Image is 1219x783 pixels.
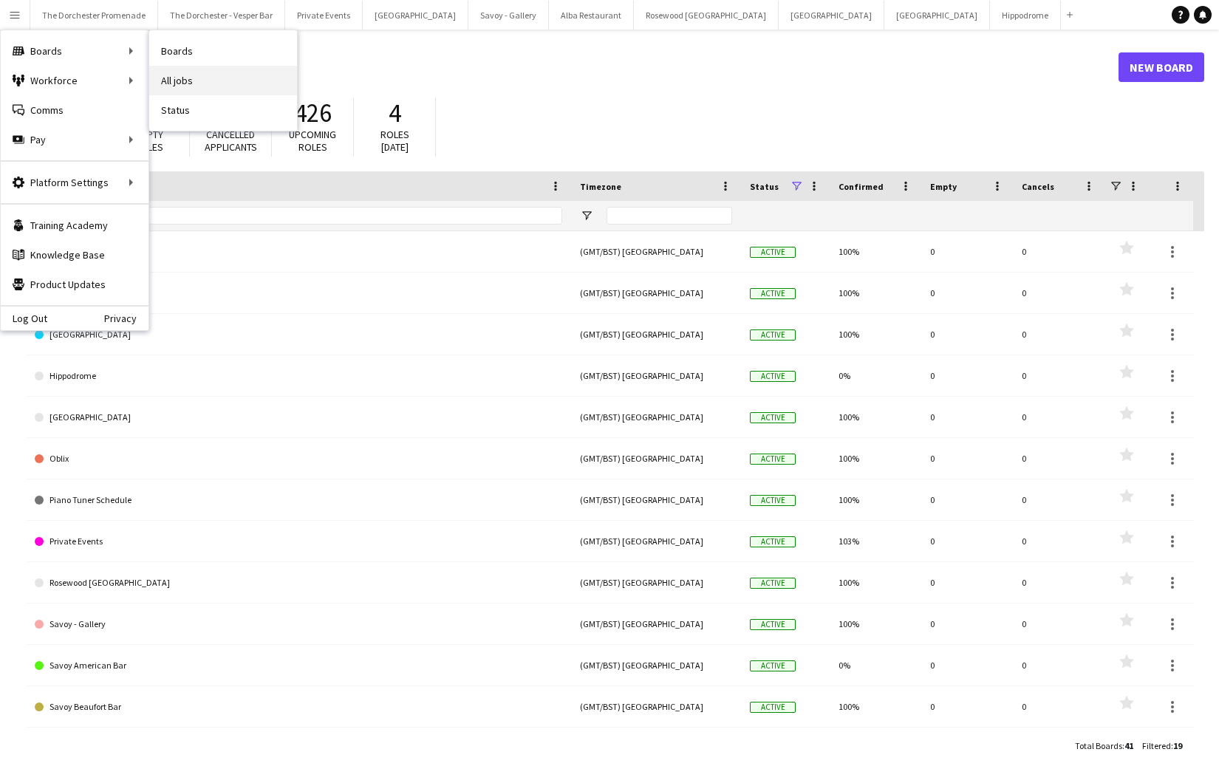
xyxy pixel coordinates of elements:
div: Boards [1,36,148,66]
div: 0 [1013,562,1104,603]
div: 0 [1013,314,1104,355]
div: (GMT/BST) [GEOGRAPHIC_DATA] [571,562,741,603]
div: (GMT/BST) [GEOGRAPHIC_DATA] [571,397,741,437]
div: 0 [921,231,1013,272]
a: Knowledge Base [1,240,148,270]
span: 41 [1124,740,1133,751]
span: Active [750,495,796,506]
span: Active [750,536,796,547]
div: 0 [921,314,1013,355]
a: All jobs [149,66,297,95]
a: Oblix [35,438,562,479]
a: Alba Restaurant [35,231,562,273]
div: (GMT/BST) [GEOGRAPHIC_DATA] [571,273,741,313]
div: 0% [830,728,921,768]
a: Rosewood [GEOGRAPHIC_DATA] [35,562,562,604]
div: 0 [921,397,1013,437]
a: [GEOGRAPHIC_DATA] [35,273,562,314]
div: 0% [830,645,921,685]
button: The Dorchester - Vesper Bar [158,1,285,30]
div: (GMT/BST) [GEOGRAPHIC_DATA] [571,438,741,479]
span: Active [750,660,796,671]
div: 0 [921,562,1013,603]
span: Active [750,247,796,258]
div: (GMT/BST) [GEOGRAPHIC_DATA] [571,479,741,520]
span: Upcoming roles [289,128,336,154]
input: Board name Filter Input [61,207,562,225]
a: Boards [149,36,297,66]
div: 100% [830,604,921,644]
div: Workforce [1,66,148,95]
div: (GMT/BST) [GEOGRAPHIC_DATA] [571,645,741,685]
span: Active [750,288,796,299]
button: Private Events [285,1,363,30]
div: : [1142,731,1182,760]
div: : [1075,731,1133,760]
div: (GMT/BST) [GEOGRAPHIC_DATA] [571,314,741,355]
span: Filtered [1142,740,1171,751]
a: Log Out [1,312,47,324]
div: (GMT/BST) [GEOGRAPHIC_DATA] [571,686,741,727]
a: Savoy American Bar [35,645,562,686]
button: [GEOGRAPHIC_DATA] [779,1,884,30]
div: 100% [830,231,921,272]
span: Active [750,454,796,465]
span: Active [750,702,796,713]
span: 426 [294,97,332,129]
a: Status [149,95,297,125]
div: 0 [921,521,1013,561]
div: 0 [1013,604,1104,644]
span: Active [750,371,796,382]
span: 4 [389,97,401,129]
div: 103% [830,521,921,561]
a: Spy Bar [35,728,562,769]
a: Training Academy [1,211,148,240]
div: 0 [921,479,1013,520]
div: 100% [830,397,921,437]
h1: Boards [26,56,1119,78]
button: [GEOGRAPHIC_DATA] [363,1,468,30]
div: (GMT/BST) [GEOGRAPHIC_DATA] [571,604,741,644]
div: Platform Settings [1,168,148,197]
span: Active [750,578,796,589]
button: Alba Restaurant [549,1,634,30]
div: 100% [830,562,921,603]
div: (GMT/BST) [GEOGRAPHIC_DATA] [571,355,741,396]
span: Cancelled applicants [205,128,257,154]
div: 0 [921,355,1013,396]
span: Active [750,412,796,423]
a: Piano Tuner Schedule [35,479,562,521]
div: 0 [921,686,1013,727]
div: (GMT/BST) [GEOGRAPHIC_DATA] [571,728,741,768]
span: Cancels [1022,181,1054,192]
span: Timezone [580,181,621,192]
div: 0 [921,604,1013,644]
div: 100% [830,438,921,479]
a: Private Events [35,521,562,562]
div: 0 [1013,231,1104,272]
span: 19 [1173,740,1182,751]
span: Confirmed [839,181,884,192]
span: Active [750,329,796,341]
div: 0 [1013,686,1104,727]
a: Product Updates [1,270,148,299]
button: Rosewood [GEOGRAPHIC_DATA] [634,1,779,30]
div: Pay [1,125,148,154]
div: 100% [830,479,921,520]
div: 0% [830,355,921,396]
button: Savoy - Gallery [468,1,549,30]
a: Comms [1,95,148,125]
button: The Dorchester Promenade [30,1,158,30]
div: 100% [830,273,921,313]
div: 100% [830,686,921,727]
div: (GMT/BST) [GEOGRAPHIC_DATA] [571,521,741,561]
span: Active [750,619,796,630]
div: 0 [1013,438,1104,479]
a: Savoy - Gallery [35,604,562,645]
div: 0 [921,645,1013,685]
div: 0 [1013,645,1104,685]
a: Savoy Beaufort Bar [35,686,562,728]
div: 0 [1013,397,1104,437]
div: 0 [921,728,1013,768]
div: 0 [1013,521,1104,561]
